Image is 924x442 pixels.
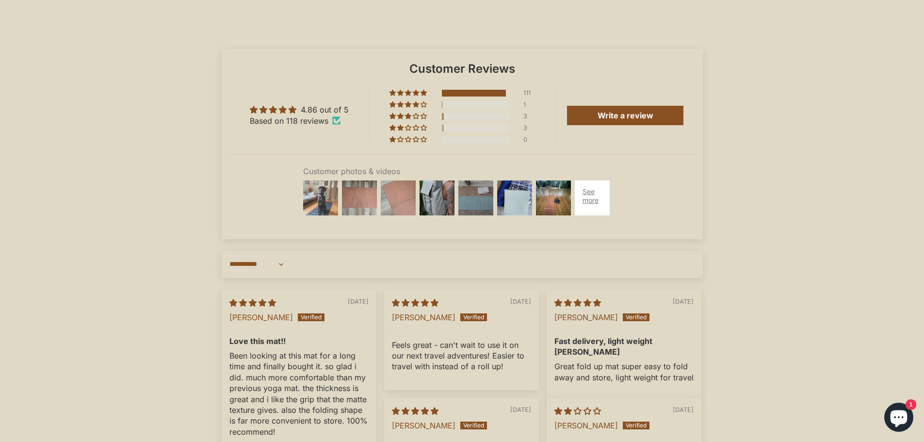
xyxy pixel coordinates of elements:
[389,90,428,97] div: 94% (111) reviews with 5 star rating
[673,297,694,306] span: [DATE]
[229,61,695,77] h2: Customer Reviews
[340,179,379,217] img: User picture
[389,113,428,120] div: 3% (3) reviews with 3 star rating
[392,406,438,416] span: 5 star review
[510,406,531,414] span: [DATE]
[392,312,455,322] span: [PERSON_NAME]
[229,336,369,346] b: Love this mat!!
[456,179,495,217] img: User picture
[523,125,535,131] div: 3
[301,179,340,217] img: User picture
[534,179,573,217] img: User picture
[250,115,349,126] div: Based on 118 reviews
[881,403,916,434] inbox-online-store-chat: Shopify online store chat
[573,179,612,217] img: User picture
[389,125,428,131] div: 3% (3) reviews with 2 star rating
[392,421,455,430] span: [PERSON_NAME]
[379,179,418,217] img: User picture
[523,113,535,120] div: 3
[495,179,534,217] img: User picture
[554,336,694,358] b: Fast delivery, light weight [PERSON_NAME]
[510,297,531,306] span: [DATE]
[554,361,694,383] p: Great fold up mat super easy to fold away and store, light weight for travel
[418,179,456,217] img: User picture
[250,104,349,115] div: Average rating is 4.86 stars
[389,101,428,108] div: 1% (1) reviews with 4 star rating
[523,90,535,97] div: 111
[523,101,535,108] div: 1
[554,298,601,308] span: 5 star review
[554,421,618,430] span: [PERSON_NAME]
[554,312,618,322] span: [PERSON_NAME]
[229,298,276,308] span: 5 star review
[229,350,369,437] p: Been looking at this mat for a long time and finally bought it. so glad i did. much more comforta...
[554,406,601,416] span: 2 star review
[229,312,293,322] span: [PERSON_NAME]
[301,105,349,115] span: 4.86 out of 5
[392,340,531,372] p: Feels great - can't wait to use it on our next travel adventures! Easier to travel with instead o...
[392,298,438,308] span: 5 star review
[303,166,610,177] div: Customer photos & videos
[567,106,683,125] a: Write a review
[673,406,694,414] span: [DATE]
[332,116,340,125] img: Verified Checkmark
[229,255,286,274] select: Sort dropdown
[348,297,369,306] span: [DATE]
